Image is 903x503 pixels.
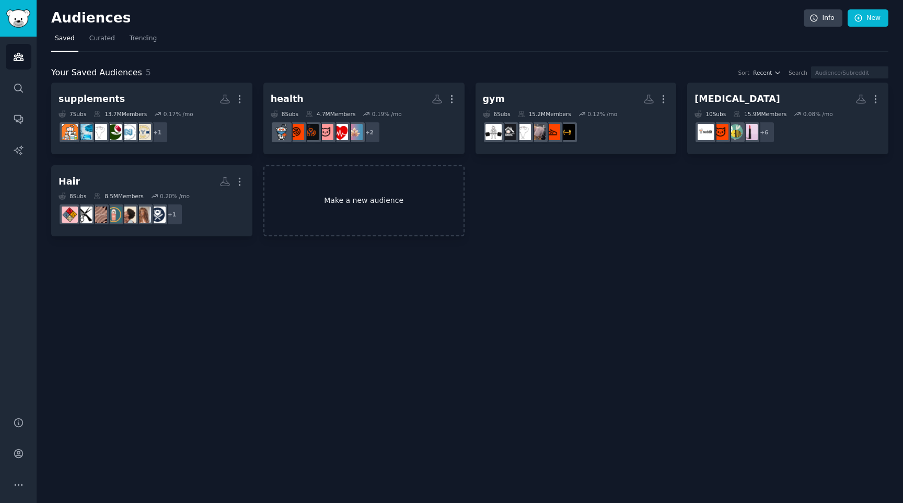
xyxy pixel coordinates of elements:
img: GYM [485,124,502,140]
img: WellnessPT [317,124,333,140]
div: 0.19 % /mo [372,110,402,118]
div: 10 Sub s [694,110,726,118]
img: longhair [91,207,107,223]
div: 8 Sub s [59,192,86,200]
img: sexyhair [135,207,151,223]
div: health [271,93,304,106]
img: Biohackers [76,124,92,140]
div: gym [483,93,505,106]
img: 30PlusSkinCare [712,124,728,140]
div: Search [789,69,807,76]
div: 0.17 % /mo [164,110,193,118]
a: supplements7Subs13.7MMembers0.17% /mo+1weightgainNootropicsDepotSupplementsReviewsFitnessBiohacke... [51,83,252,154]
div: + 2 [358,121,380,143]
img: NootropicsDepot [120,124,136,140]
a: Curated [86,30,119,52]
a: [MEDICAL_DATA]10Subs15.9MMembers0.08% /mo+6beautyAsianBeauty30PlusSkinCareacne [687,83,888,154]
input: Audience/Subreddit [811,66,888,78]
span: Recent [753,69,772,76]
h2: Audiences [51,10,804,27]
img: acne [698,124,714,140]
img: Health [273,124,290,140]
img: Hair [76,207,92,223]
img: SupplementsReviews [106,124,122,140]
div: 0.12 % /mo [587,110,617,118]
img: Haircare [106,207,122,223]
img: GymRats [544,124,560,140]
a: Saved [51,30,78,52]
img: Supplements [62,124,78,140]
a: health8Subs4.7MMembers0.19% /mo+2HealthAnxietyAskHealthWellnessPTMentalHealthSupportmentalhealthH... [263,83,465,154]
img: mentalhealth [288,124,304,140]
div: 15.2M Members [518,110,571,118]
a: Hair8Subs8.5MMembers0.20% /mo+1malegroomingsexyhairNaturalhairHaircarelonghairHairHaircareScience [51,165,252,237]
div: 0.08 % /mo [803,110,833,118]
span: Trending [130,34,157,43]
img: HaircareScience [62,207,78,223]
div: + 1 [161,203,183,225]
div: 4.7M Members [306,110,355,118]
div: [MEDICAL_DATA] [694,93,780,106]
img: HealthAnxiety [346,124,363,140]
img: AskHealth [332,124,348,140]
a: Info [804,9,842,27]
div: 6 Sub s [483,110,511,118]
a: Make a new audience [263,165,465,237]
span: Your Saved Audiences [51,66,142,79]
div: 8 Sub s [271,110,298,118]
img: homegym [500,124,516,140]
img: GymThicc [529,124,546,140]
span: Curated [89,34,115,43]
div: Hair [59,175,80,188]
div: 13.7M Members [94,110,147,118]
a: New [848,9,888,27]
div: 0.20 % /mo [160,192,190,200]
div: + 1 [146,121,168,143]
img: MentalHealthSupport [303,124,319,140]
img: GummySearch logo [6,9,30,28]
span: Saved [55,34,75,43]
div: Sort [738,69,750,76]
img: Naturalhair [120,207,136,223]
button: Recent [753,69,781,76]
a: gym6Subs15.2MMembers0.12% /moworkoutGymRatsGymThiccFitnesshomegymGYM [476,83,677,154]
span: 5 [146,67,151,77]
img: weightgain [135,124,151,140]
div: + 6 [753,121,775,143]
img: beauty [742,124,758,140]
a: Trending [126,30,160,52]
img: AsianBeauty [727,124,743,140]
div: 7 Sub s [59,110,86,118]
div: supplements [59,93,125,106]
div: 8.5M Members [94,192,143,200]
img: Fitness [91,124,107,140]
img: Fitness [515,124,531,140]
img: malegrooming [149,207,166,223]
img: workout [559,124,575,140]
div: 15.9M Members [733,110,786,118]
